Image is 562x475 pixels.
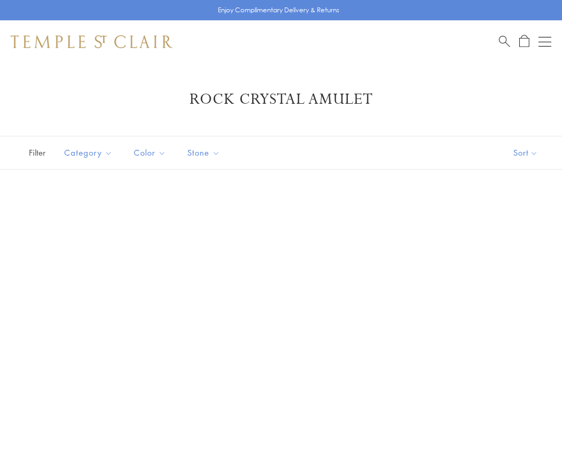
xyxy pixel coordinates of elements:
[519,35,529,48] a: Open Shopping Bag
[128,146,174,159] span: Color
[126,141,174,165] button: Color
[538,35,551,48] button: Open navigation
[218,5,339,16] p: Enjoy Complimentary Delivery & Returns
[56,141,120,165] button: Category
[11,35,172,48] img: Temple St. Clair
[182,146,228,159] span: Stone
[179,141,228,165] button: Stone
[489,136,562,169] button: Show sort by
[59,146,120,159] span: Category
[499,35,510,48] a: Search
[27,90,535,109] h1: Rock Crystal Amulet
